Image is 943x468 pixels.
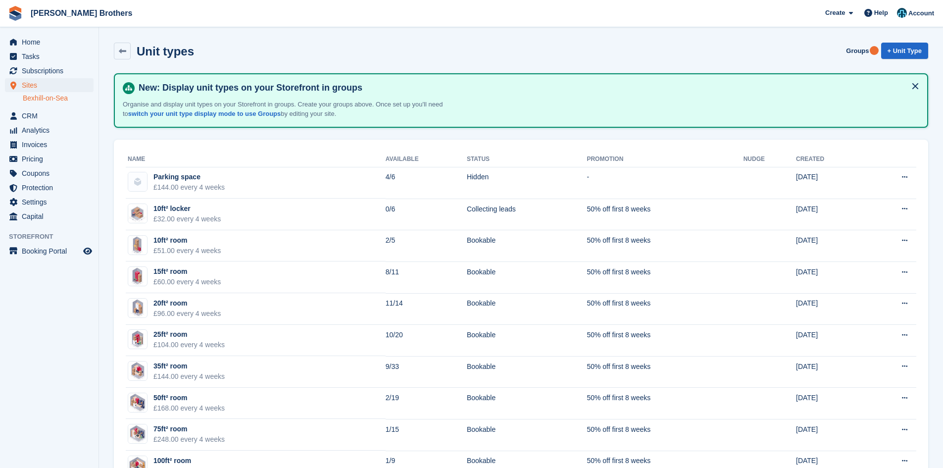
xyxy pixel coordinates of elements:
[153,434,225,445] div: £248.00 every 4 weeks
[22,123,81,137] span: Analytics
[22,78,81,92] span: Sites
[870,46,879,55] div: Tooltip anchor
[22,181,81,195] span: Protection
[5,50,94,63] a: menu
[22,64,81,78] span: Subscriptions
[796,261,865,293] td: [DATE]
[128,110,281,117] a: switch your unit type display mode to use Groups
[467,293,587,325] td: Bookable
[22,209,81,223] span: Capital
[82,245,94,257] a: Preview store
[153,235,221,246] div: 10ft² room
[467,419,587,451] td: Bookable
[467,325,587,357] td: Bookable
[467,152,587,167] th: Status
[796,356,865,388] td: [DATE]
[467,388,587,419] td: Bookable
[153,277,221,287] div: £60.00 every 4 weeks
[796,388,865,419] td: [DATE]
[153,172,225,182] div: Parking space
[22,35,81,49] span: Home
[5,64,94,78] a: menu
[131,235,144,255] img: 10FT-High.jpg
[587,199,743,230] td: 50% off first 8 weeks
[135,82,919,94] h4: New: Display unit types on your Storefront in groups
[386,293,467,325] td: 11/14
[137,45,194,58] h2: Unit types
[153,182,225,193] div: £144.00 every 4 weeks
[796,325,865,357] td: [DATE]
[587,261,743,293] td: 50% off first 8 weeks
[129,361,147,381] img: 35FT.jpg
[467,167,587,199] td: Hidden
[9,232,99,242] span: Storefront
[587,356,743,388] td: 50% off first 8 weeks
[5,195,94,209] a: menu
[796,152,865,167] th: Created
[123,100,469,119] p: Organise and display unit types on your Storefront in groups. Create your groups above. Once set ...
[5,78,94,92] a: menu
[27,5,136,21] a: [PERSON_NAME] Brothers
[5,181,94,195] a: menu
[153,424,225,434] div: 75ft² room
[796,293,865,325] td: [DATE]
[129,393,147,413] img: 50FT.jpg
[153,204,221,214] div: 10ft² locker
[5,35,94,49] a: menu
[5,209,94,223] a: menu
[153,266,221,277] div: 15ft² room
[796,230,865,262] td: [DATE]
[128,172,147,191] img: blank-unit-type-icon-ffbac7b88ba66c5e286b0e438baccc4b9c83835d4c34f86887a83fc20ec27e7b.svg
[153,329,225,340] div: 25ft² room
[796,419,865,451] td: [DATE]
[153,403,225,414] div: £168.00 every 4 weeks
[467,230,587,262] td: Bookable
[825,8,845,18] span: Create
[153,214,221,224] div: £32.00 every 4 weeks
[130,298,146,318] img: 20FT.jpg
[22,50,81,63] span: Tasks
[5,138,94,152] a: menu
[587,167,743,199] td: -
[587,152,743,167] th: Promotion
[5,152,94,166] a: menu
[153,246,221,256] div: £51.00 every 4 weeks
[153,456,225,466] div: 100ft² room
[22,109,81,123] span: CRM
[386,199,467,230] td: 0/6
[5,123,94,137] a: menu
[386,261,467,293] td: 8/11
[744,152,796,167] th: Nudge
[386,419,467,451] td: 1/15
[130,329,146,349] img: 25FT.jpg
[842,43,873,59] a: Groups
[386,230,467,262] td: 2/5
[587,230,743,262] td: 50% off first 8 weeks
[5,166,94,180] a: menu
[128,424,147,443] img: 75FT.jpg
[386,167,467,199] td: 4/6
[386,325,467,357] td: 10/20
[587,388,743,419] td: 50% off first 8 weeks
[22,152,81,166] span: Pricing
[153,298,221,309] div: 20ft² room
[22,244,81,258] span: Booking Portal
[131,266,145,286] img: 15FT.jpg
[22,195,81,209] span: Settings
[22,138,81,152] span: Invoices
[128,205,147,223] img: 10FT.jpg
[153,309,221,319] div: £96.00 every 4 weeks
[8,6,23,21] img: stora-icon-8386f47178a22dfd0bd8f6a31ec36ba5ce8667c1dd55bd0f319d3a0aa187defe.svg
[467,356,587,388] td: Bookable
[467,199,587,230] td: Collecting leads
[467,261,587,293] td: Bookable
[881,43,928,59] a: + Unit Type
[908,8,934,18] span: Account
[153,371,225,382] div: £144.00 every 4 weeks
[587,419,743,451] td: 50% off first 8 weeks
[897,8,907,18] img: Helen Eldridge
[5,109,94,123] a: menu
[22,166,81,180] span: Coupons
[796,199,865,230] td: [DATE]
[386,356,467,388] td: 9/33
